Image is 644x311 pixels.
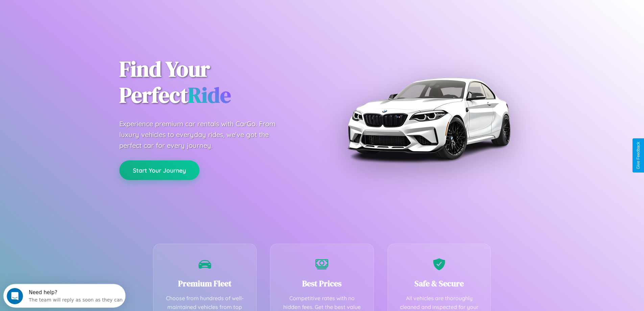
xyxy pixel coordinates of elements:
div: The team will reply as soon as they can [25,11,119,18]
img: Premium BMW car rental vehicle [344,34,513,203]
div: Open Intercom Messenger [3,3,126,21]
p: Experience premium car rentals with CarGo. From luxury vehicles to everyday rides, we've got the ... [119,118,288,151]
div: Need help? [25,6,119,11]
div: Give Feedback [636,142,641,169]
h3: Safe & Secure [398,278,481,289]
span: Ride [188,80,231,110]
h3: Best Prices [281,278,363,289]
h1: Find Your Perfect [119,56,312,108]
h3: Premium Fleet [164,278,246,289]
iframe: Intercom live chat [7,288,23,304]
button: Start Your Journey [119,160,199,180]
iframe: Intercom live chat discovery launcher [3,284,125,308]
